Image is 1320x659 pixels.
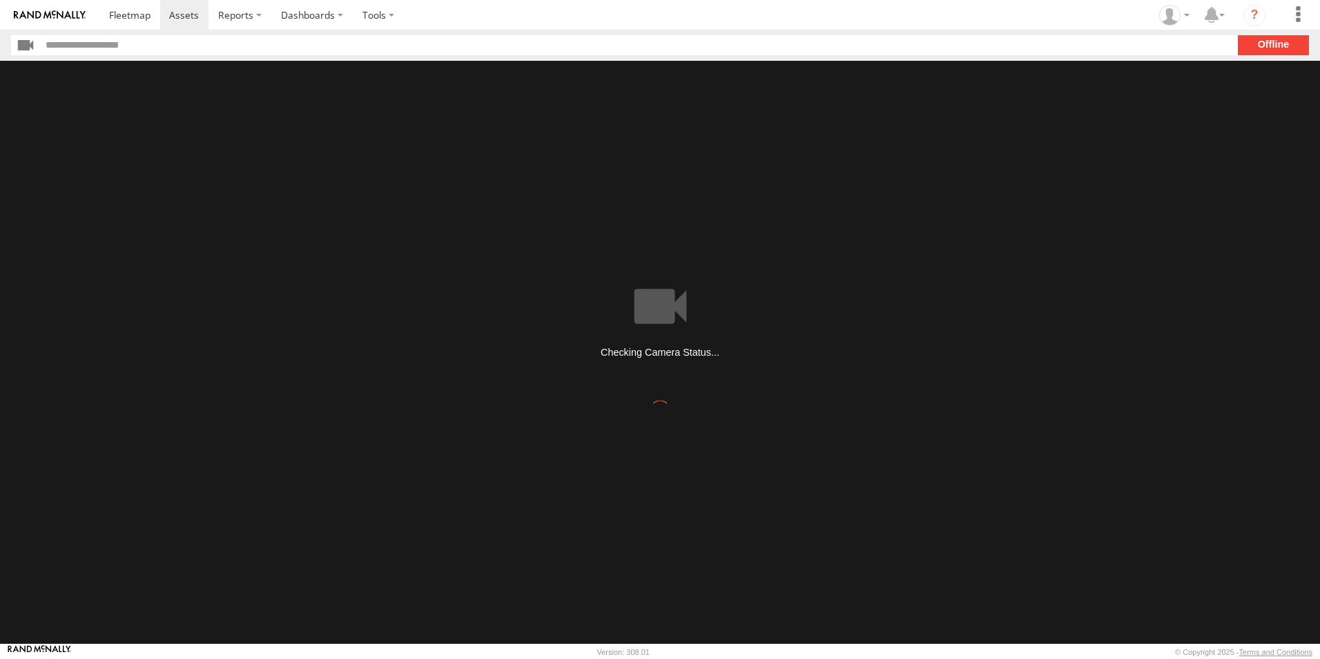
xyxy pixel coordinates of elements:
img: rand-logo.svg [14,10,86,20]
a: Terms and Conditions [1239,648,1312,656]
div: © Copyright 2025 - [1175,648,1312,656]
div: MANUEL HERNANDEZ [1154,5,1194,26]
a: Visit our Website [8,645,71,659]
div: Version: 308.01 [597,648,650,656]
i: ? [1243,4,1265,26]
